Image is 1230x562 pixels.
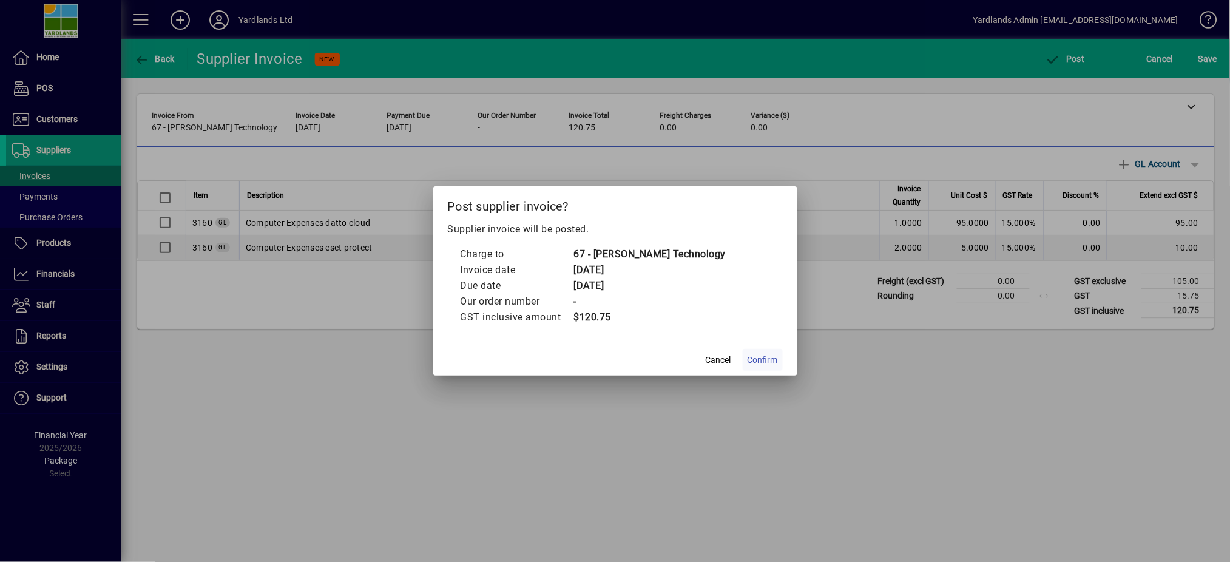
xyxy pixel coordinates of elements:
td: Charge to [460,246,573,262]
button: Cancel [699,349,738,371]
td: Due date [460,278,573,294]
td: Invoice date [460,262,573,278]
td: Our order number [460,294,573,310]
p: Supplier invoice will be posted. [448,222,783,237]
button: Confirm [743,349,783,371]
td: GST inclusive amount [460,310,573,325]
td: [DATE] [573,278,726,294]
td: 67 - [PERSON_NAME] Technology [573,246,726,262]
span: Confirm [748,354,778,367]
td: $120.75 [573,310,726,325]
span: Cancel [706,354,731,367]
td: [DATE] [573,262,726,278]
td: - [573,294,726,310]
h2: Post supplier invoice? [433,186,797,222]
